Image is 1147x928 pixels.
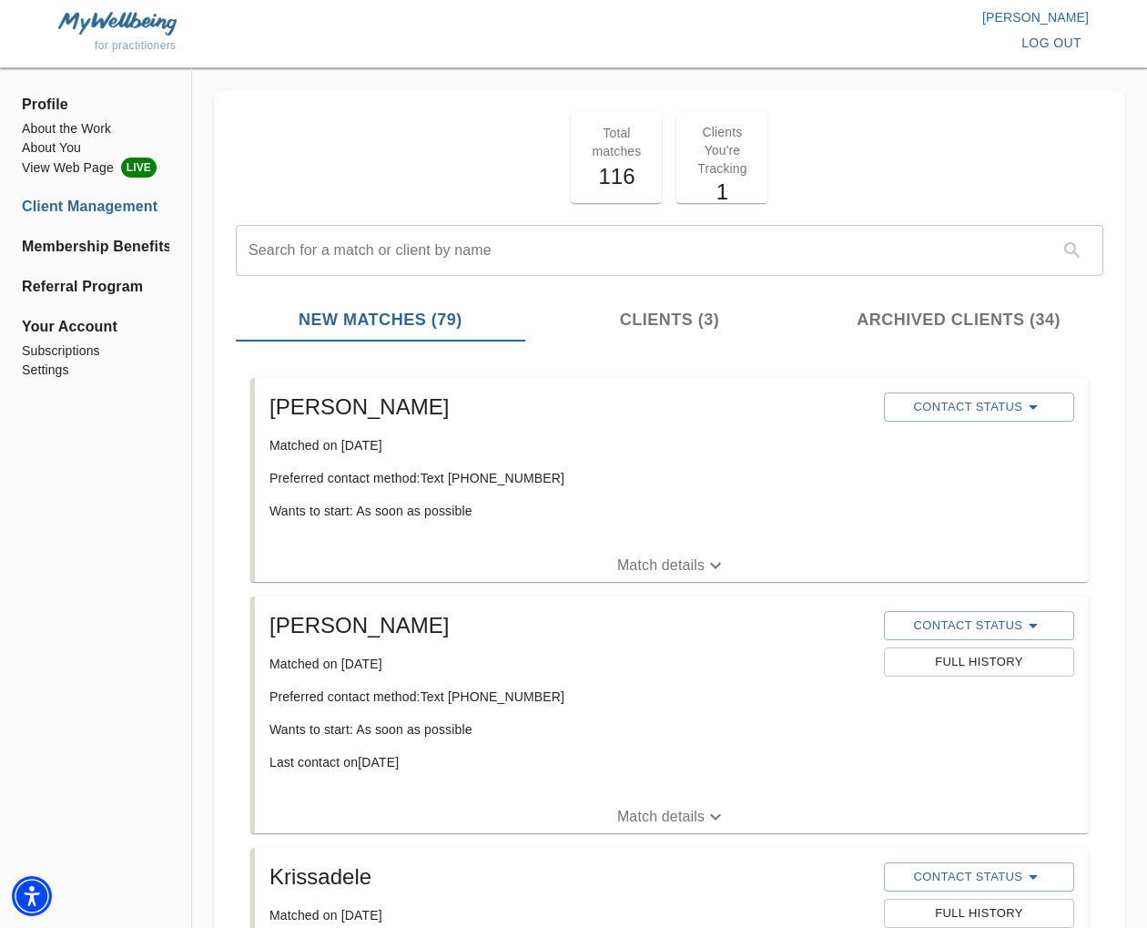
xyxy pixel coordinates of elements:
span: log out [1021,32,1081,55]
h5: Krissadele [269,862,869,892]
span: LIVE [121,158,157,178]
p: Preferred contact method: Text [PHONE_NUMBER] [269,469,869,487]
p: Clients You're Tracking [687,123,756,178]
h5: [PERSON_NAME] [269,393,869,422]
span: Full History [893,903,1065,924]
span: Profile [22,94,169,116]
p: Total matches [582,124,651,160]
button: Full History [884,899,1074,928]
button: Full History [884,648,1074,677]
p: Wants to start: As soon as possible [269,502,869,520]
span: Contact Status [893,866,1065,888]
span: New Matches (79) [247,308,514,332]
p: Preferred contact method: Text [PHONE_NUMBER] [269,688,869,706]
a: Membership Benefits [22,236,169,258]
span: Contact Status [893,396,1065,418]
a: Subscriptions [22,342,169,361]
p: Matched on [DATE] [269,436,869,454]
p: Match details [617,555,705,576]
div: Accessibility Menu [12,876,52,916]
p: Match details [617,806,705,828]
a: Settings [22,361,169,380]
a: About the Work [22,119,169,138]
h5: [PERSON_NAME] [269,611,869,640]
h5: 1 [687,178,756,207]
p: Matched on [DATE] [269,906,869,924]
a: Client Management [22,196,169,218]
button: Contact Status [884,862,1074,892]
span: Full History [893,652,1065,673]
span: Your Account [22,316,169,338]
span: for practitioners [95,39,177,52]
img: MyWellbeing [58,12,177,35]
span: Clients (3) [536,308,804,332]
button: Contact Status [884,393,1074,422]
a: Referral Program [22,276,169,298]
button: log out [1014,26,1089,60]
p: Last contact on [DATE] [269,753,869,771]
span: Archived Clients (34) [825,308,1092,332]
p: [PERSON_NAME] [573,8,1089,26]
p: Matched on [DATE] [269,655,869,673]
p: Wants to start: As soon as possible [269,720,869,739]
a: About You [22,138,169,158]
span: Contact Status [893,615,1065,637]
button: Contact Status [884,611,1074,640]
button: Match details [255,801,1089,833]
li: View Web Page [22,158,169,178]
h5: 116 [582,162,651,191]
button: Match details [255,549,1089,582]
a: View Web PageLIVE [22,158,169,178]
